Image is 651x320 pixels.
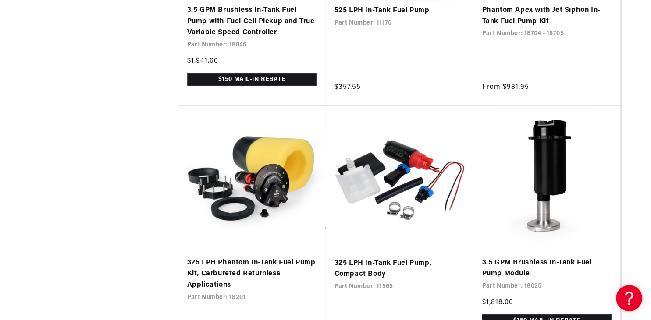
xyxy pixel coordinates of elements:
[482,257,612,279] a: 3.5 GPM Brushless In-Tank Fuel Pump Module
[187,257,317,291] a: 325 LPH Phantom In-Tank Fuel Pump Kit, Carbureted Returnless Applications
[334,5,464,16] a: 525 LPH In-Tank Fuel Pump
[187,4,317,38] a: 3.5 GPM Brushless In-Tank Fuel Pump with Fuel Cell Pickup and True Variable Speed Controller
[482,4,612,27] a: Phantom Apex with Jet Siphon In-Tank Fuel Pump Kit
[334,257,464,280] a: 325 LPH In-Tank Fuel Pump, Compact Body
